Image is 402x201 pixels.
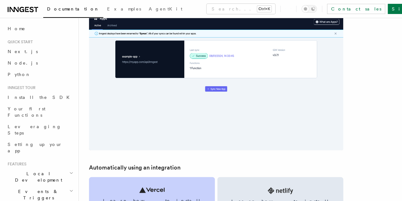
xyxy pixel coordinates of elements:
span: Inngest tour [5,85,36,90]
span: Install the SDK [8,95,73,100]
a: AgentKit [145,2,186,17]
a: Python [5,69,75,80]
a: Your first Functions [5,103,75,121]
button: Local Development [5,168,75,186]
span: Your first Functions [8,106,45,118]
button: Toggle dark mode [302,5,317,13]
span: Events & Triggers [5,188,69,201]
a: Examples [103,2,145,17]
a: Contact sales [327,4,385,14]
a: Setting up your app [5,139,75,156]
button: Search...Ctrl+K [207,4,275,14]
span: Python [8,72,31,77]
span: Node.js [8,60,38,66]
a: Leveraging Steps [5,121,75,139]
a: Next.js [5,46,75,57]
a: Node.js [5,57,75,69]
span: Next.js [8,49,38,54]
span: Features [5,162,26,167]
span: Quick start [5,39,33,45]
a: Home [5,23,75,34]
span: Documentation [47,6,99,11]
span: Examples [107,6,141,11]
span: AgentKit [149,6,182,11]
span: Leveraging Steps [8,124,61,135]
a: Install the SDK [5,92,75,103]
span: Local Development [5,170,69,183]
span: Home [8,25,25,32]
kbd: Ctrl+K [257,6,271,12]
span: Setting up your app [8,142,62,153]
a: Automatically using an integration [89,163,181,172]
a: Documentation [43,2,103,18]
